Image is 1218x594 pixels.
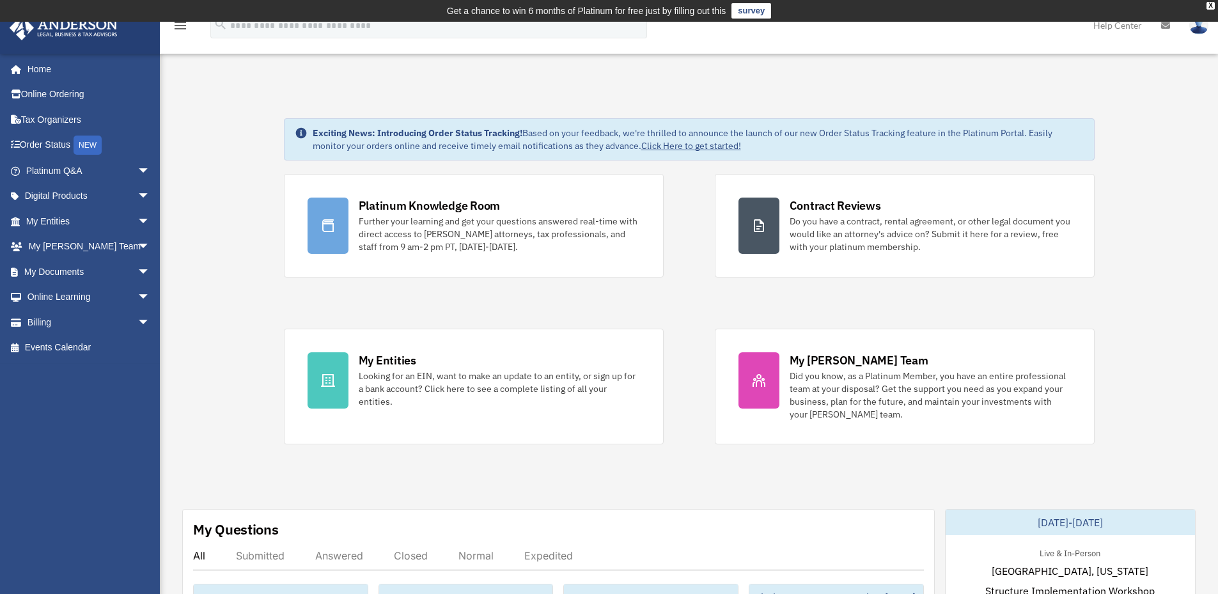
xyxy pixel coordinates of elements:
a: Billingarrow_drop_down [9,309,169,335]
a: Home [9,56,163,82]
a: My Documentsarrow_drop_down [9,259,169,285]
span: arrow_drop_down [137,184,163,210]
a: My Entities Looking for an EIN, want to make an update to an entity, or sign up for a bank accoun... [284,329,664,444]
div: Do you have a contract, rental agreement, or other legal document you would like an attorney's ad... [790,215,1071,253]
i: menu [173,18,188,33]
div: Did you know, as a Platinum Member, you have an entire professional team at your disposal? Get th... [790,370,1071,421]
a: Tax Organizers [9,107,169,132]
a: menu [173,22,188,33]
a: Platinum Knowledge Room Further your learning and get your questions answered real-time with dire... [284,174,664,277]
div: Further your learning and get your questions answered real-time with direct access to [PERSON_NAM... [359,215,640,253]
a: Events Calendar [9,335,169,361]
div: My Entities [359,352,416,368]
div: Live & In-Person [1029,545,1111,559]
div: Expedited [524,549,573,562]
div: Answered [315,549,363,562]
img: User Pic [1189,16,1208,35]
strong: Exciting News: Introducing Order Status Tracking! [313,127,522,139]
div: Looking for an EIN, want to make an update to an entity, or sign up for a bank account? Click her... [359,370,640,408]
span: arrow_drop_down [137,234,163,260]
a: Online Learningarrow_drop_down [9,285,169,310]
div: close [1206,2,1215,10]
span: [GEOGRAPHIC_DATA], [US_STATE] [992,563,1148,579]
span: arrow_drop_down [137,208,163,235]
div: Closed [394,549,428,562]
span: arrow_drop_down [137,158,163,184]
div: Submitted [236,549,285,562]
a: Platinum Q&Aarrow_drop_down [9,158,169,184]
div: Based on your feedback, we're thrilled to announce the launch of our new Order Status Tracking fe... [313,127,1084,152]
div: [DATE]-[DATE] [946,510,1195,535]
a: My [PERSON_NAME] Teamarrow_drop_down [9,234,169,260]
a: My [PERSON_NAME] Team Did you know, as a Platinum Member, you have an entire professional team at... [715,329,1095,444]
a: Click Here to get started! [641,140,741,152]
div: All [193,549,205,562]
span: arrow_drop_down [137,309,163,336]
div: My [PERSON_NAME] Team [790,352,928,368]
a: Digital Productsarrow_drop_down [9,184,169,209]
a: Contract Reviews Do you have a contract, rental agreement, or other legal document you would like... [715,174,1095,277]
div: Platinum Knowledge Room [359,198,501,214]
a: Online Ordering [9,82,169,107]
a: Order StatusNEW [9,132,169,159]
i: search [214,17,228,31]
div: Contract Reviews [790,198,881,214]
span: arrow_drop_down [137,285,163,311]
span: arrow_drop_down [137,259,163,285]
img: Anderson Advisors Platinum Portal [6,15,121,40]
div: NEW [74,136,102,155]
div: Get a chance to win 6 months of Platinum for free just by filling out this [447,3,726,19]
div: My Questions [193,520,279,539]
a: survey [731,3,771,19]
a: My Entitiesarrow_drop_down [9,208,169,234]
div: Normal [458,549,494,562]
